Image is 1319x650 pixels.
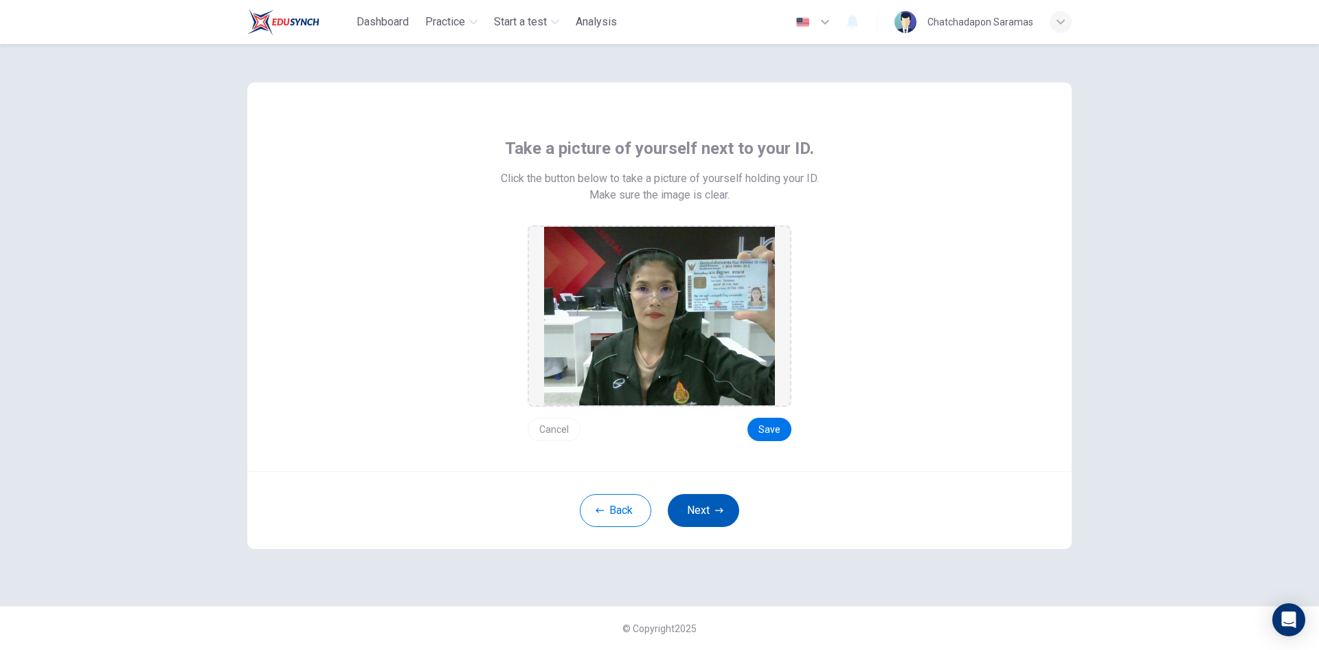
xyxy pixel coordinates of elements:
[488,10,565,34] button: Start a test
[580,494,651,527] button: Back
[1272,603,1305,636] div: Open Intercom Messenger
[528,418,580,441] button: Cancel
[425,14,465,30] span: Practice
[576,14,617,30] span: Analysis
[747,418,791,441] button: Save
[927,14,1033,30] div: Chatchadapon Saramas
[501,170,819,187] span: Click the button below to take a picture of yourself holding your ID.
[420,10,483,34] button: Practice
[622,623,697,634] span: © Copyright 2025
[351,10,414,34] button: Dashboard
[247,8,319,36] img: Train Test logo
[589,187,730,203] span: Make sure the image is clear.
[357,14,409,30] span: Dashboard
[494,14,547,30] span: Start a test
[794,17,811,27] img: en
[544,227,775,405] img: preview screemshot
[894,11,916,33] img: Profile picture
[668,494,739,527] button: Next
[570,10,622,34] button: Analysis
[247,8,351,36] a: Train Test logo
[505,137,814,159] span: Take a picture of yourself next to your ID.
